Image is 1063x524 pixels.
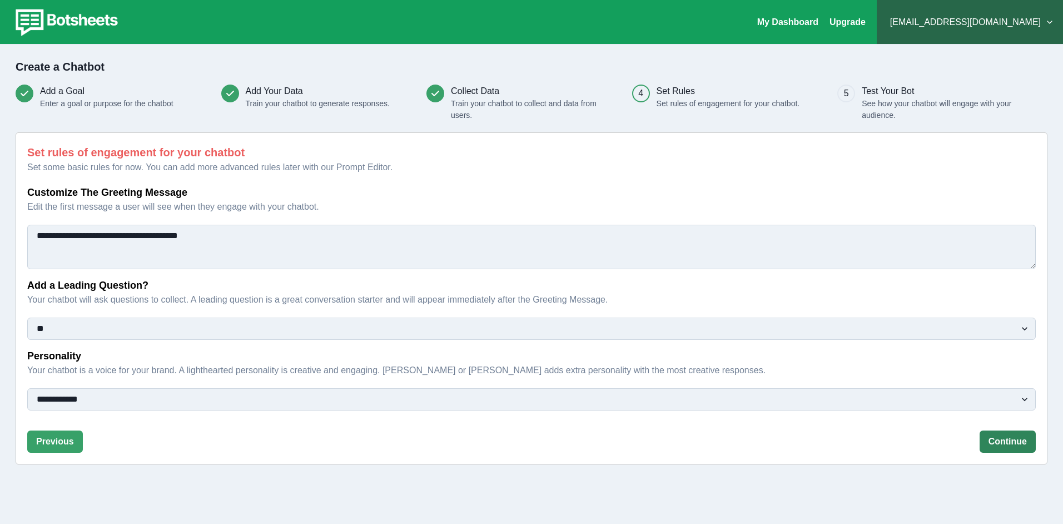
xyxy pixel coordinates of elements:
[40,98,173,110] p: Enter a goal or purpose for the chatbot
[862,98,1019,121] p: See how your chatbot will engage with your audience.
[27,278,1029,293] p: Add a Leading Question?
[27,293,1029,307] p: Your chatbot will ask questions to collect. A leading question is a great conversation starter an...
[27,161,1036,174] p: Set some basic rules for now. You can add more advanced rules later with our Prompt Editor.
[451,98,598,121] p: Train your chatbot to collect and data from users.
[886,11,1054,33] button: [EMAIL_ADDRESS][DOMAIN_NAME]
[451,85,598,98] h3: Collect Data
[844,87,849,100] div: 5
[246,85,390,98] h3: Add Your Data
[246,98,390,110] p: Train your chatbot to generate responses.
[638,87,643,100] div: 4
[16,85,1047,121] div: Progress
[657,85,800,98] h3: Set Rules
[16,60,1047,73] h2: Create a Chatbot
[980,431,1036,453] button: Continue
[27,364,1029,377] p: Your chatbot is a voice for your brand. A lighthearted personality is creative and engaging. [PER...
[862,85,1019,98] h3: Test Your Bot
[657,98,800,110] p: Set rules of engagement for your chatbot.
[27,185,1029,200] p: Customize The Greeting Message
[27,144,1036,161] p: Set rules of engagement for your chatbot
[829,17,866,27] a: Upgrade
[27,200,1029,214] p: Edit the first message a user will see when they engage with your chatbot.
[9,7,121,38] img: botsheets-logo.png
[27,431,83,453] button: Previous
[27,349,1029,364] p: Personality
[757,17,818,27] a: My Dashboard
[40,85,173,98] h3: Add a Goal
